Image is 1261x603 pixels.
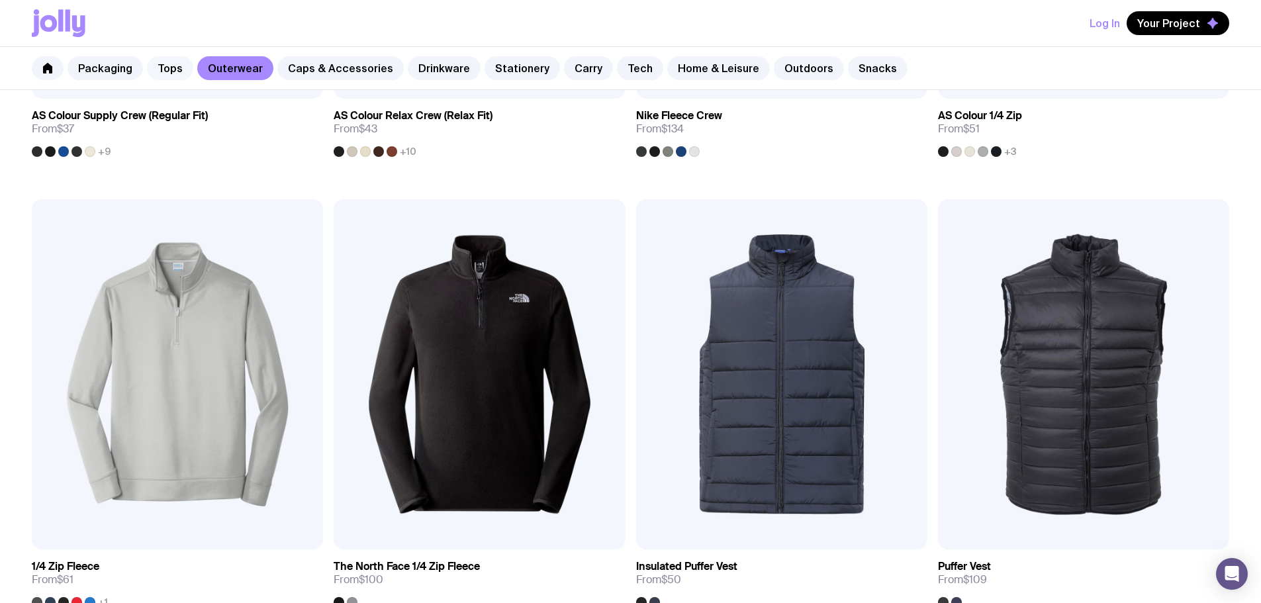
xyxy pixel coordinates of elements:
[1004,146,1017,157] span: +3
[774,56,844,80] a: Outdoors
[334,99,625,157] a: AS Colour Relax Crew (Relax Fit)From$43+10
[277,56,404,80] a: Caps & Accessories
[636,99,927,157] a: Nike Fleece CrewFrom$134
[1090,11,1120,35] button: Log In
[1137,17,1200,30] span: Your Project
[334,122,377,136] span: From
[636,560,737,573] h3: Insulated Puffer Vest
[938,560,991,573] h3: Puffer Vest
[359,122,377,136] span: $43
[334,109,492,122] h3: AS Colour Relax Crew (Relax Fit)
[1216,558,1248,590] div: Open Intercom Messenger
[400,146,416,157] span: +10
[848,56,908,80] a: Snacks
[963,573,987,586] span: $109
[938,99,1229,157] a: AS Colour 1/4 ZipFrom$51+3
[334,560,480,573] h3: The North Face 1/4 Zip Fleece
[485,56,560,80] a: Stationery
[667,56,770,80] a: Home & Leisure
[636,109,722,122] h3: Nike Fleece Crew
[938,109,1022,122] h3: AS Colour 1/4 Zip
[57,122,74,136] span: $37
[32,122,74,136] span: From
[98,146,111,157] span: +9
[32,560,99,573] h3: 1/4 Zip Fleece
[661,573,681,586] span: $50
[636,573,681,586] span: From
[359,573,383,586] span: $100
[32,109,208,122] h3: AS Colour Supply Crew (Regular Fit)
[32,99,323,157] a: AS Colour Supply Crew (Regular Fit)From$37+9
[1127,11,1229,35] button: Your Project
[617,56,663,80] a: Tech
[32,573,73,586] span: From
[963,122,980,136] span: $51
[938,573,987,586] span: From
[636,122,684,136] span: From
[938,122,980,136] span: From
[408,56,481,80] a: Drinkware
[661,122,684,136] span: $134
[564,56,613,80] a: Carry
[68,56,143,80] a: Packaging
[147,56,193,80] a: Tops
[57,573,73,586] span: $61
[197,56,273,80] a: Outerwear
[334,573,383,586] span: From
